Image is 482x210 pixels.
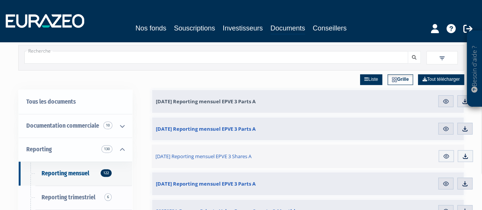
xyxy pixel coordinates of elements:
img: 1732889491-logotype_eurazeo_blanc_rvb.png [6,14,84,28]
a: Tous les documents [19,90,132,114]
input: Recherche [24,51,408,64]
a: Grille [388,74,413,85]
a: Liste [360,74,382,85]
a: Tout télécharger [418,74,464,85]
a: [DATE] Reporting mensuel EPVE 3 Shares A [152,144,349,168]
img: eye.svg [442,180,449,187]
span: [DATE] Reporting mensuel EPVE 3 Parts A [156,125,256,132]
span: Documentation commerciale [26,122,99,129]
img: download.svg [461,98,468,105]
a: Nos fonds [135,23,166,34]
img: grid.svg [392,77,397,82]
span: [DATE] Reporting mensuel EPVE 3 Parts A [156,98,256,105]
a: Reporting trimestriel6 [19,186,132,210]
span: Reporting mensuel [42,170,89,177]
a: Documents [271,23,305,35]
img: filter.svg [439,55,445,62]
a: Reporting mensuel122 [19,162,132,186]
img: eye.svg [442,125,449,132]
span: 6 [104,193,112,201]
a: Investisseurs [223,23,263,34]
a: Souscriptions [174,23,215,34]
a: Documentation commerciale 10 [19,114,132,138]
a: [DATE] Reporting mensuel EPVE 3 Parts A [152,172,348,195]
span: 130 [101,145,112,153]
span: 10 [103,122,112,129]
span: Reporting trimestriel [42,194,95,201]
img: eye.svg [443,153,450,160]
span: Reporting [26,146,52,153]
a: [DATE] Reporting mensuel EPVE 3 Parts A [152,90,348,113]
img: eye.svg [442,98,449,105]
span: [DATE] Reporting mensuel EPVE 3 Shares A [155,153,251,160]
a: Reporting 130 [19,138,132,162]
img: download.svg [462,153,469,160]
img: download.svg [461,180,468,187]
p: Besoin d'aide ? [470,35,479,103]
span: 122 [101,169,112,177]
img: download.svg [461,125,468,132]
span: [DATE] Reporting mensuel EPVE 3 Parts A [156,180,256,187]
a: Conseillers [313,23,347,34]
a: [DATE] Reporting mensuel EPVE 3 Parts A [152,117,348,140]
